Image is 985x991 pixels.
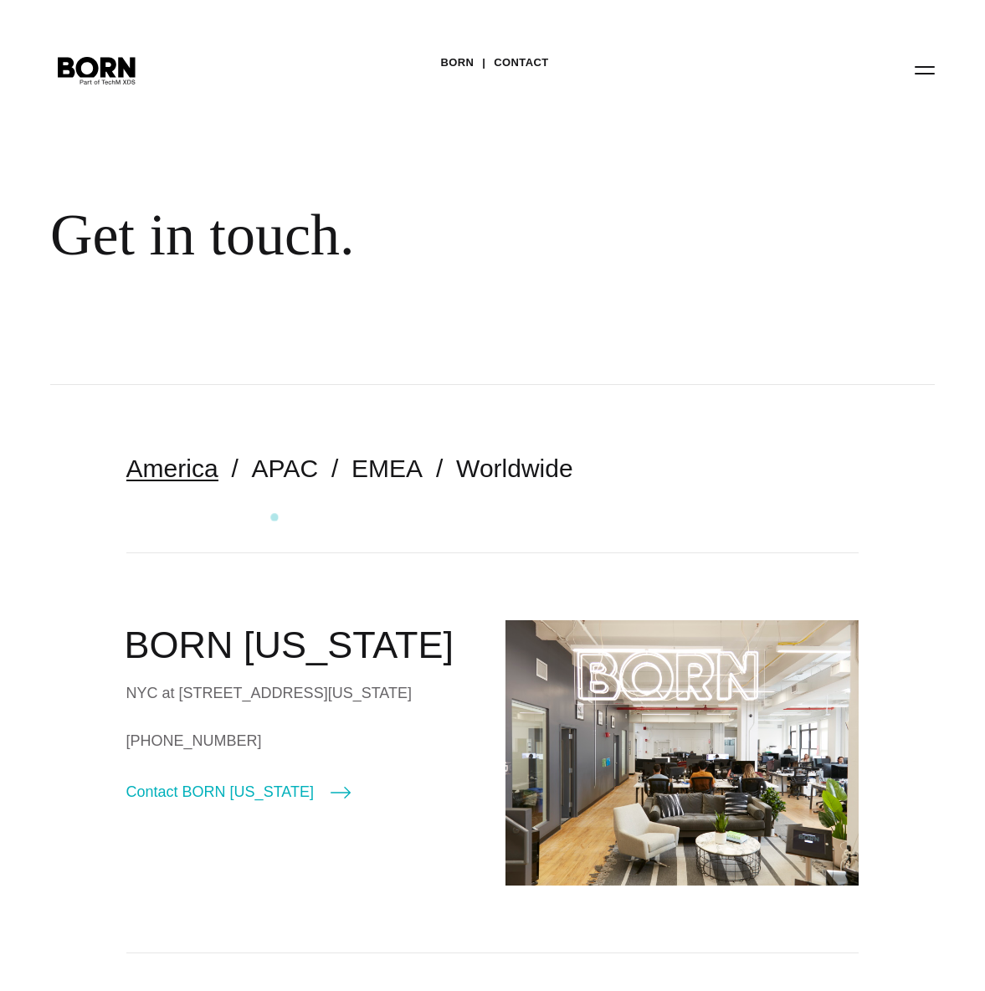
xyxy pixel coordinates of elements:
[126,680,480,706] div: NYC at [STREET_ADDRESS][US_STATE]
[456,454,573,482] a: Worldwide
[126,454,218,482] a: America
[50,201,753,270] div: Get in touch.
[440,50,474,75] a: BORN
[126,780,351,804] a: Contact BORN [US_STATE]
[351,454,423,482] a: EMEA
[905,52,945,87] button: Open
[252,454,318,482] a: APAC
[494,50,548,75] a: Contact
[125,620,480,670] h2: BORN [US_STATE]
[126,728,480,753] a: [PHONE_NUMBER]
